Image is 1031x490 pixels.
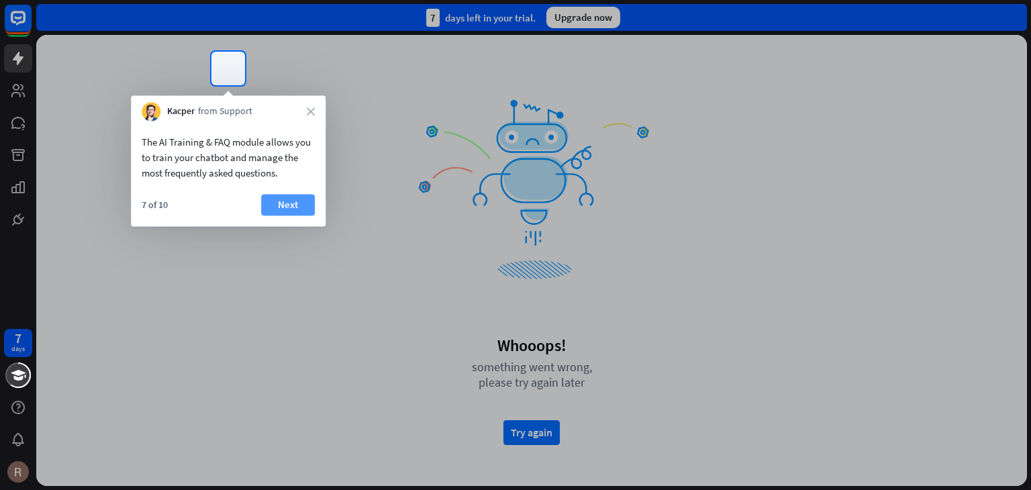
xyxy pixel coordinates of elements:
span: Kacper [167,105,195,119]
i: close [307,107,315,115]
div: The AI Training & FAQ module allows you to train your chatbot and manage the most frequently aske... [142,134,315,181]
span: from Support [198,105,252,119]
div: 7 of 10 [142,199,168,211]
button: Open LiveChat chat widget [11,5,51,46]
button: Next [261,194,315,215]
